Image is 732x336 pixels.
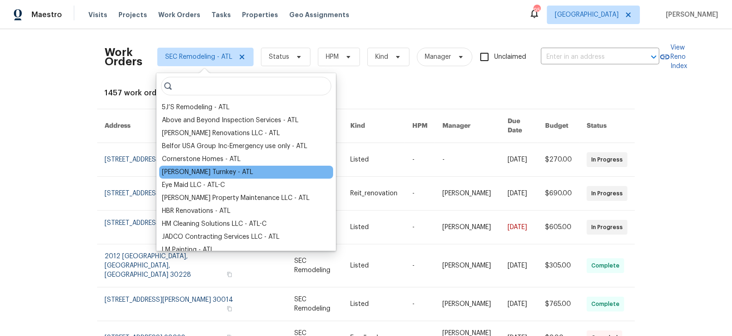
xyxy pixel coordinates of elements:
div: 5J’S Remodeling - ATL [162,103,230,112]
span: Geo Assignments [289,10,349,19]
td: SEC Remodeling [287,287,342,321]
div: HBR Renovations - ATL [162,206,230,216]
td: Reit_renovation [343,177,405,211]
td: - [435,143,501,177]
th: Status [579,109,635,143]
th: Manager [435,109,501,143]
td: - [405,143,435,177]
span: [PERSON_NAME] [662,10,718,19]
button: Copy Address [225,305,234,313]
span: SEC Remodeling - ATL [165,52,232,62]
td: - [405,177,435,211]
button: Open [647,50,660,63]
input: Enter in an address [541,50,633,64]
h2: Work Orders [105,48,143,66]
div: HM Cleaning Solutions LLC - ATL-C [162,219,267,229]
div: Eye Maid LLC - ATL-C [162,180,225,190]
td: Listed [343,244,405,287]
div: Above and Beyond Inspection Services - ATL [162,116,298,125]
span: Visits [88,10,107,19]
td: Listed [343,211,405,244]
td: SEC Remodeling [287,244,342,287]
span: Tasks [211,12,231,18]
td: - [405,287,435,321]
td: Listed [343,143,405,177]
span: HPM [326,52,339,62]
td: - [405,244,435,287]
span: Projects [118,10,147,19]
div: [PERSON_NAME] Property Maintenance LLC - ATL [162,193,310,203]
th: Address [97,109,241,143]
th: Due Date [500,109,538,143]
span: [GEOGRAPHIC_DATA] [555,10,619,19]
td: [PERSON_NAME] [435,244,501,287]
th: Kind [343,109,405,143]
div: 1457 work orders [105,88,627,98]
div: [PERSON_NAME] Turnkey - ATL [162,168,253,177]
div: [PERSON_NAME] Renovations LLC - ATL [162,129,280,138]
td: - [405,211,435,244]
td: [PERSON_NAME] [435,287,501,321]
span: Kind [375,52,388,62]
span: Unclaimed [494,52,526,62]
span: Status [269,52,289,62]
span: Manager [425,52,451,62]
span: Maestro [31,10,62,19]
div: Cornerstone Homes - ATL [162,155,241,164]
div: JADCO Contracting Services LLC - ATL [162,232,279,242]
span: Properties [242,10,278,19]
button: Copy Address [225,270,234,279]
div: 95 [533,6,540,15]
span: Work Orders [158,10,200,19]
td: [PERSON_NAME] [435,177,501,211]
div: LM Painting - ATL [162,245,214,255]
a: View Reno Index [659,43,687,71]
th: Budget [538,109,579,143]
div: Belfor USA Group Inc-Emergency use only - ATL [162,142,307,151]
td: Listed [343,287,405,321]
td: [PERSON_NAME] [435,211,501,244]
th: HPM [405,109,435,143]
